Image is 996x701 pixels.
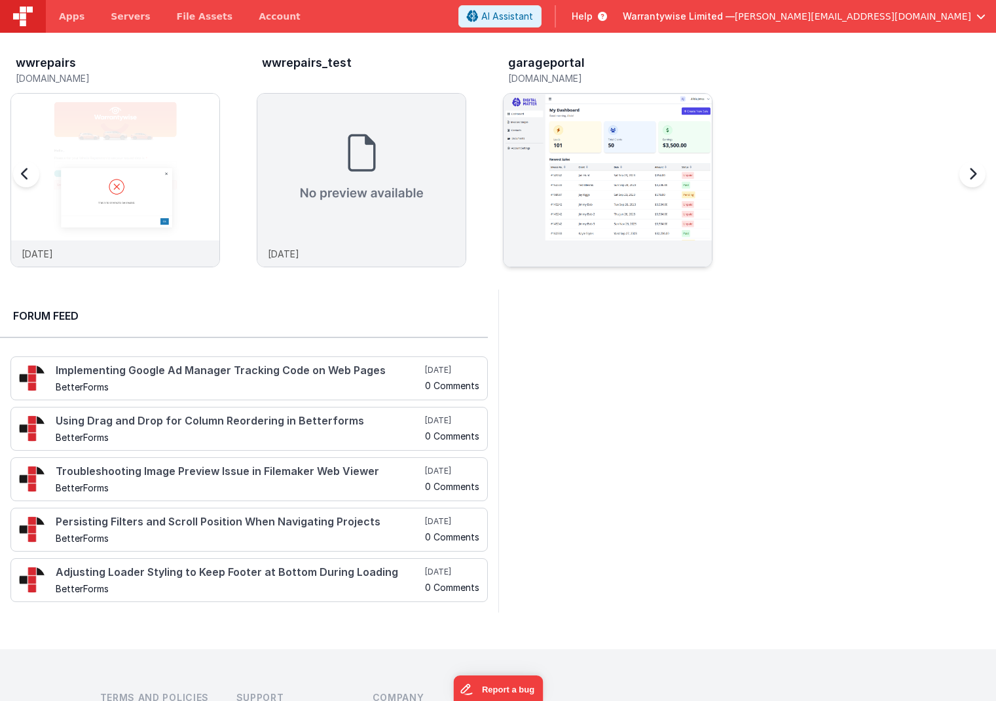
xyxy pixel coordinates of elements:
span: Servers [111,10,150,23]
img: 295_2.png [19,415,45,442]
h5: [DOMAIN_NAME] [508,73,712,83]
button: Warrantywise Limited — [PERSON_NAME][EMAIL_ADDRESS][DOMAIN_NAME] [623,10,986,23]
a: Using Drag and Drop for Column Reordering in Betterforms BetterForms [DATE] 0 Comments [10,407,488,451]
p: [DATE] [268,247,299,261]
h3: garageportal [508,56,585,69]
h3: wwrepairs [16,56,76,69]
h5: 0 Comments [425,582,479,592]
h5: [DATE] [425,415,479,426]
h4: Persisting Filters and Scroll Position When Navigating Projects [56,516,422,528]
h4: Using Drag and Drop for Column Reordering in Betterforms [56,415,422,427]
h5: BetterForms [56,584,422,594]
h5: [DATE] [425,466,479,476]
h5: 0 Comments [425,532,479,542]
h4: Troubleshooting Image Preview Issue in Filemaker Web Viewer [56,466,422,478]
h5: [DOMAIN_NAME] [16,73,220,83]
h5: BetterForms [56,432,422,442]
span: Warrantywise Limited — [623,10,735,23]
h4: Implementing Google Ad Manager Tracking Code on Web Pages [56,365,422,377]
h5: 0 Comments [425,381,479,390]
h5: BetterForms [56,483,422,493]
h5: [DATE] [425,567,479,577]
img: 295_2.png [19,466,45,492]
img: 295_2.png [19,365,45,391]
span: Help [572,10,593,23]
a: Implementing Google Ad Manager Tracking Code on Web Pages BetterForms [DATE] 0 Comments [10,356,488,400]
span: Apps [59,10,84,23]
button: AI Assistant [458,5,542,28]
h3: wwrepairs_test [262,56,352,69]
h5: 0 Comments [425,482,479,491]
h5: BetterForms [56,533,422,543]
img: 295_2.png [19,567,45,593]
span: [PERSON_NAME][EMAIL_ADDRESS][DOMAIN_NAME] [735,10,971,23]
span: AI Assistant [481,10,533,23]
a: Adjusting Loader Styling to Keep Footer at Bottom During Loading BetterForms [DATE] 0 Comments [10,558,488,602]
a: Troubleshooting Image Preview Issue in Filemaker Web Viewer BetterForms [DATE] 0 Comments [10,457,488,501]
img: 295_2.png [19,516,45,542]
a: Persisting Filters and Scroll Position When Navigating Projects BetterForms [DATE] 0 Comments [10,508,488,552]
h2: Forum Feed [13,308,475,324]
span: File Assets [177,10,233,23]
h5: 0 Comments [425,431,479,441]
h5: [DATE] [425,365,479,375]
h4: Adjusting Loader Styling to Keep Footer at Bottom During Loading [56,567,422,578]
h5: BetterForms [56,382,422,392]
h5: [DATE] [425,516,479,527]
